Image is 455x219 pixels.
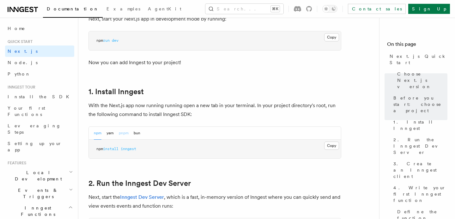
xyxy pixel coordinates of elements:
span: run [103,38,110,43]
span: Next.js Quick Start [390,53,447,66]
span: Python [8,71,31,76]
a: 1. Install Inngest [88,87,144,96]
span: 3. Create an Inngest client [393,161,447,179]
span: Documentation [47,6,99,11]
span: 1. Install Inngest [393,119,447,131]
a: Next.js [5,46,74,57]
a: Before you start: choose a project [391,92,447,116]
span: Events & Triggers [5,187,69,200]
a: Python [5,68,74,80]
a: 4. Write your first Inngest function [391,182,447,206]
span: Inngest Functions [5,205,68,217]
span: Examples [106,6,140,11]
span: Install the SDK [8,94,73,99]
span: Your first Functions [8,106,45,117]
span: Setting up your app [8,141,62,152]
button: Copy [324,33,339,41]
span: 2. Run the Inngest Dev Server [393,137,447,155]
button: yarn [106,127,114,140]
button: Local Development [5,167,74,185]
button: Events & Triggers [5,185,74,202]
a: Install the SDK [5,91,74,102]
button: Search...⌘K [205,4,283,14]
a: 1. Install Inngest [391,116,447,134]
span: Next.js [8,49,38,54]
span: npm [96,38,103,43]
a: Contact sales [348,4,406,14]
a: Inngest Dev Server [120,194,164,200]
a: Leveraging Steps [5,120,74,138]
a: Setting up your app [5,138,74,155]
kbd: ⌘K [271,6,280,12]
a: 3. Create an Inngest client [391,158,447,182]
h4: On this page [387,40,447,51]
button: Toggle dark mode [322,5,337,13]
p: With the Next.js app now running running open a new tab in your terminal. In your project directo... [88,101,341,119]
span: dev [112,38,118,43]
a: Choose Next.js version [395,68,447,92]
button: npm [94,127,101,140]
button: pnpm [119,127,129,140]
span: AgentKit [148,6,181,11]
a: Your first Functions [5,102,74,120]
a: 2. Run the Inngest Dev Server [88,179,191,188]
a: Next.js Quick Start [387,51,447,68]
span: inngest [121,147,136,151]
a: Documentation [43,2,103,18]
span: Quick start [5,39,33,44]
a: AgentKit [144,2,185,17]
span: npm [96,147,103,151]
span: Leveraging Steps [8,123,61,135]
span: 4. Write your first Inngest function [393,185,447,204]
span: Inngest tour [5,85,35,90]
span: Home [8,25,25,32]
span: Node.js [8,60,38,65]
span: Local Development [5,169,69,182]
a: Node.js [5,57,74,68]
span: install [103,147,118,151]
button: bun [134,127,140,140]
p: Now you can add Inngest to your project! [88,58,341,67]
a: Examples [103,2,144,17]
button: Copy [324,142,339,150]
p: Next, start your Next.js app in development mode by running: [88,15,341,23]
a: Sign Up [408,4,450,14]
p: Next, start the , which is a fast, in-memory version of Inngest where you can quickly send and vi... [88,193,341,210]
span: Choose Next.js version [397,71,447,90]
span: Before you start: choose a project [393,95,447,114]
span: Features [5,161,26,166]
a: Home [5,23,74,34]
a: 2. Run the Inngest Dev Server [391,134,447,158]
